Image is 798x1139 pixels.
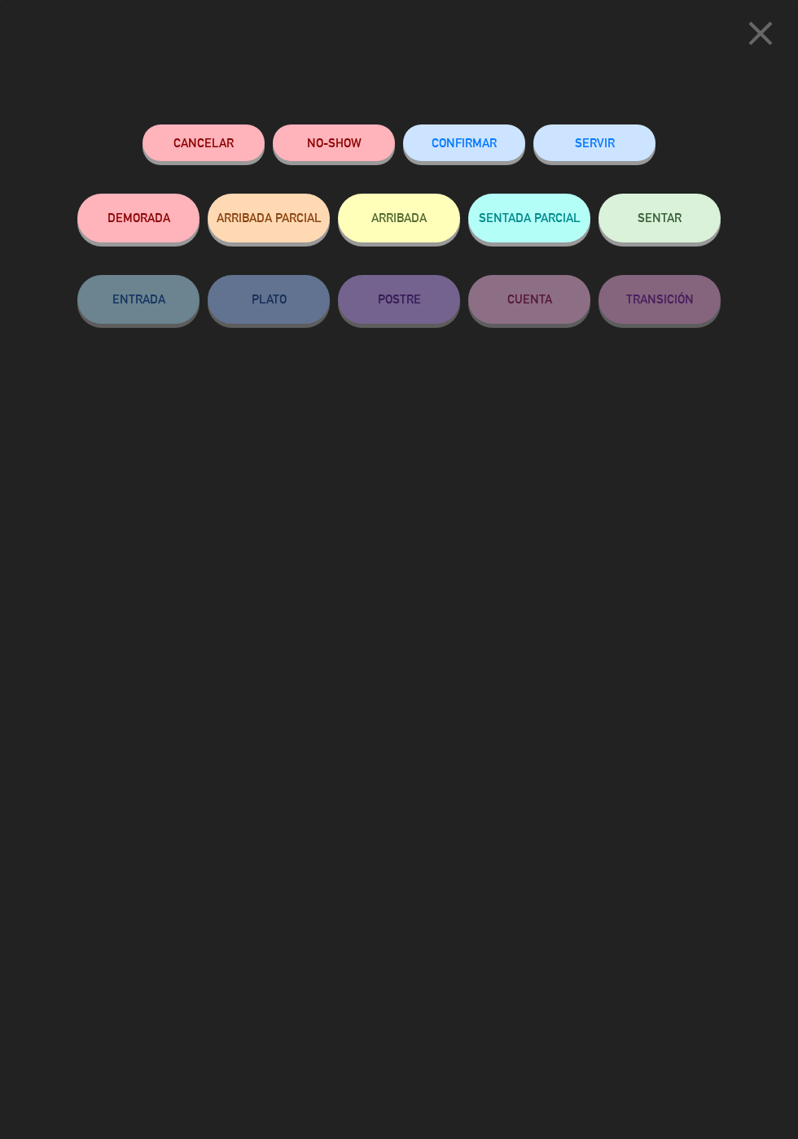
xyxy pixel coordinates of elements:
[432,136,497,150] span: CONFIRMAR
[338,194,460,242] button: ARRIBADA
[77,275,199,324] button: ENTRADA
[598,194,721,242] button: SENTAR
[217,211,322,225] span: ARRIBADA PARCIAL
[77,194,199,242] button: DEMORADA
[273,124,395,161] button: NO-SHOW
[142,124,265,161] button: Cancelar
[208,275,330,324] button: PLATO
[468,275,590,324] button: CUENTA
[208,194,330,242] button: ARRIBADA PARCIAL
[403,124,525,161] button: CONFIRMAR
[740,13,781,54] i: close
[638,211,682,225] span: SENTAR
[468,194,590,242] button: SENTADA PARCIAL
[598,275,721,324] button: TRANSICIÓN
[338,275,460,324] button: POSTRE
[533,124,655,161] button: SERVIR
[735,12,786,60] button: close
